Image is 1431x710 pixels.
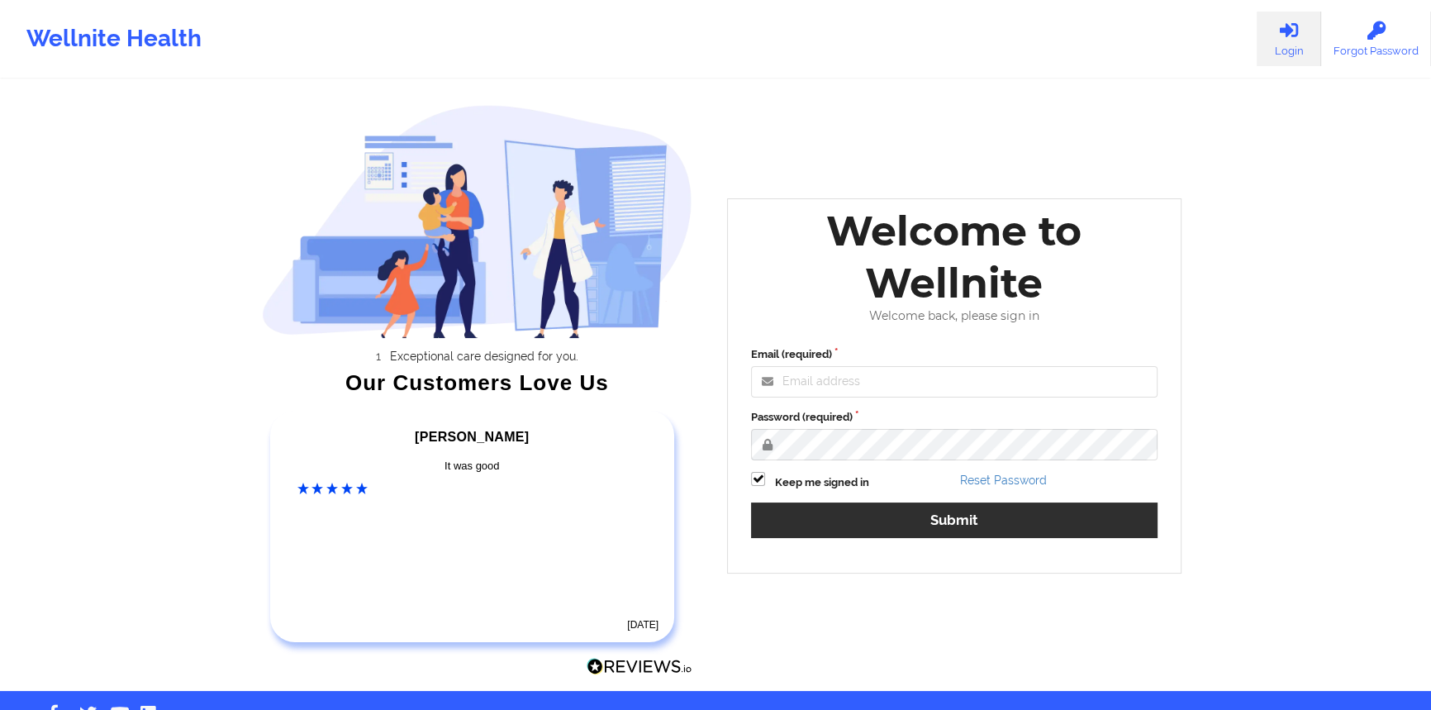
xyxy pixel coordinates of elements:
[415,430,529,444] span: [PERSON_NAME]
[297,458,648,474] div: It was good
[1321,12,1431,66] a: Forgot Password
[960,474,1047,487] a: Reset Password
[262,104,693,338] img: wellnite-auth-hero_200.c722682e.png
[276,350,692,363] li: Exceptional care designed for you.
[751,409,1158,426] label: Password (required)
[1257,12,1321,66] a: Login
[587,658,692,675] img: Reviews.io Logo
[587,658,692,679] a: Reviews.io Logo
[775,474,869,491] label: Keep me signed in
[751,366,1158,398] input: Email address
[262,374,693,391] div: Our Customers Love Us
[751,346,1158,363] label: Email (required)
[739,309,1169,323] div: Welcome back, please sign in
[751,503,1158,538] button: Submit
[627,619,658,631] time: [DATE]
[739,205,1169,309] div: Welcome to Wellnite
